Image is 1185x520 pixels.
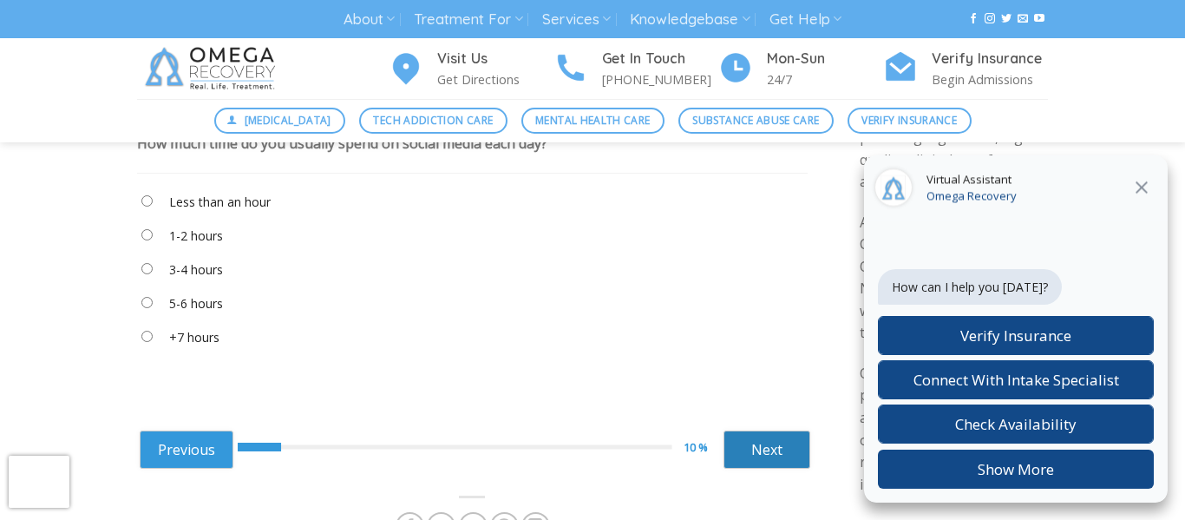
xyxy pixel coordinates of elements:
[767,48,883,70] h4: Mon-Sun
[860,212,1049,346] p: As a Platinum provider and Center of Excellence with Optum and honored National Provider Partner ...
[521,108,665,134] a: Mental Health Care
[602,69,718,89] p: [PHONE_NUMBER]
[169,294,223,313] label: 5-6 hours
[169,193,271,212] label: Less than an hour
[932,69,1048,89] p: Begin Admissions
[414,3,522,36] a: Treatment For
[883,48,1048,90] a: Verify Insurance Begin Admissions
[1034,13,1044,25] a: Follow on YouTube
[214,108,346,134] a: [MEDICAL_DATA]
[535,112,650,128] span: Mental Health Care
[359,108,507,134] a: Tech Addiction Care
[437,69,553,89] p: Get Directions
[140,431,233,469] a: Previous
[985,13,995,25] a: Follow on Instagram
[684,438,723,457] div: 10 %
[1018,13,1028,25] a: Send us an email
[169,227,223,246] label: 1-2 hours
[437,48,553,70] h4: Visit Us
[137,38,289,99] img: Omega Recovery
[692,112,819,128] span: Substance Abuse Care
[861,112,957,128] span: Verify Insurance
[968,13,979,25] a: Follow on Facebook
[389,48,553,90] a: Visit Us Get Directions
[932,48,1048,70] h4: Verify Insurance
[542,3,611,36] a: Services
[848,108,972,134] a: Verify Insurance
[769,3,841,36] a: Get Help
[9,456,69,508] iframe: reCAPTCHA
[860,363,1049,497] p: Our evidence-based programs are delivered across the entire continuum of care to improve and rest...
[630,3,750,36] a: Knowledgebase
[137,134,547,153] div: How much time do you usually spend on social media each day?
[678,108,834,134] a: Substance Abuse Care
[602,48,718,70] h4: Get In Touch
[373,112,493,128] span: Tech Addiction Care
[723,431,810,469] a: Next
[767,69,883,89] p: 24/7
[245,112,331,128] span: [MEDICAL_DATA]
[553,48,718,90] a: Get In Touch [PHONE_NUMBER]
[1001,13,1012,25] a: Follow on Twitter
[344,3,395,36] a: About
[169,260,223,280] label: 3-4 hours
[169,328,219,347] label: +7 hours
